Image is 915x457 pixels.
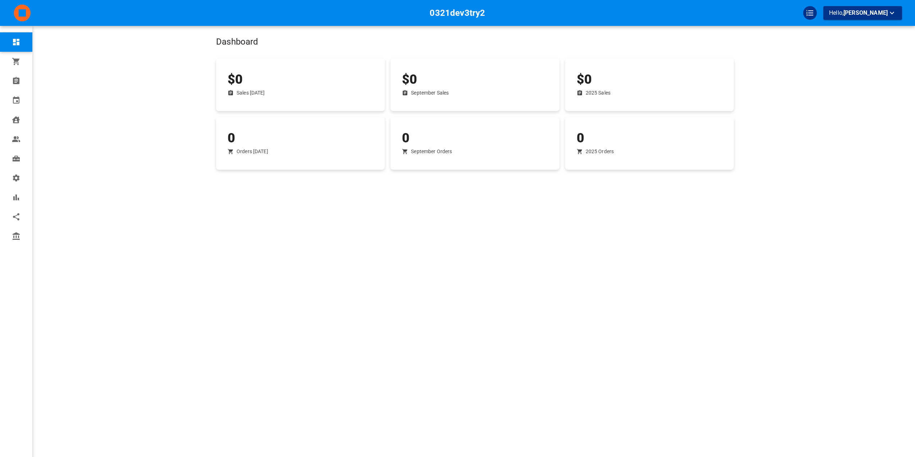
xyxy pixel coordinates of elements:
span: $0 [228,72,243,87]
p: 2025 Orders [586,148,614,155]
span: $0 [577,72,592,87]
span: 0 [228,131,235,146]
p: September Orders [411,148,452,155]
span: 0 [577,131,584,146]
span: $0 [402,72,417,87]
span: 0 [402,131,410,146]
button: Hello,[PERSON_NAME] [823,6,902,20]
p: Hello, [829,9,896,18]
span: [PERSON_NAME] [843,9,888,16]
h6: 0321dev3try2 [430,6,485,20]
img: company-logo [13,4,32,22]
p: September Sales [411,89,449,97]
div: QuickStart Guide [803,6,817,20]
h4: Dashboard [216,37,643,47]
p: Sales Today [237,89,265,97]
p: Orders Today [237,148,268,155]
p: 2025 Sales [586,89,610,97]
